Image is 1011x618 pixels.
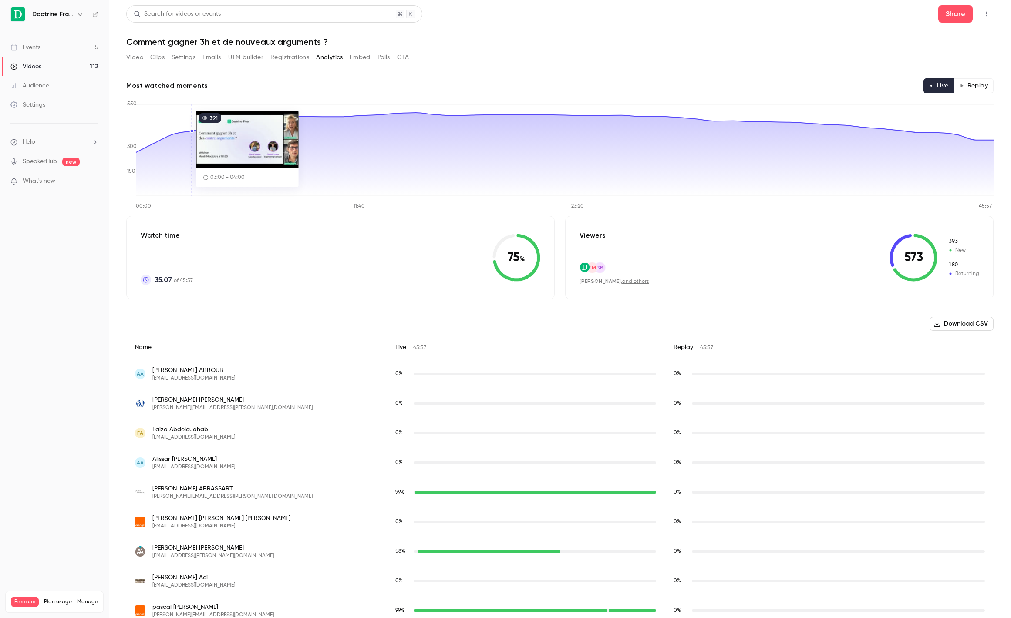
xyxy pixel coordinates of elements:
[152,463,235,470] span: [EMAIL_ADDRESS][DOMAIN_NAME]
[141,230,193,241] p: Watch time
[270,50,309,64] button: Registrations
[387,336,665,359] div: Live
[622,279,649,284] a: and others
[127,144,137,149] tspan: 300
[155,275,172,285] span: 35:07
[923,78,954,93] button: Live
[152,434,235,441] span: [EMAIL_ADDRESS][DOMAIN_NAME]
[377,50,390,64] button: Polls
[135,517,145,527] img: orange.fr
[11,7,25,21] img: Doctrine France
[152,514,290,523] span: [PERSON_NAME] [PERSON_NAME] [PERSON_NAME]
[674,430,681,436] span: 0 %
[10,81,49,90] div: Audience
[571,204,584,209] tspan: 23:20
[395,370,409,378] span: Live watch time
[930,317,994,331] button: Download CSV
[700,345,713,350] span: 45:57
[674,519,681,524] span: 0 %
[395,429,409,437] span: Live watch time
[395,578,403,584] span: 0 %
[948,261,979,269] span: Returning
[126,336,387,359] div: Name
[126,50,143,64] button: Video
[126,537,994,566] div: mina.achary@agn-avocats.fr
[126,507,994,537] div: abry.avocat@orange.fr
[23,157,57,166] a: SpeakerHub
[126,566,994,596] div: contact@cabinetaci.com
[674,371,681,376] span: 0 %
[10,138,98,147] li: help-dropdown-opener
[126,389,994,418] div: nathalie.abdelhadi@assurance-maladie.fr
[395,547,409,555] span: Live watch time
[316,50,343,64] button: Analytics
[395,430,403,436] span: 0 %
[126,418,994,448] div: abdelouahabfaiza@gmail.com
[137,459,144,467] span: AA
[10,62,41,71] div: Videos
[674,460,681,465] span: 0 %
[674,401,681,406] span: 0 %
[137,370,144,378] span: aA
[395,371,403,376] span: 0 %
[152,375,235,382] span: [EMAIL_ADDRESS][DOMAIN_NAME]
[152,366,235,375] span: [PERSON_NAME] ABBOUB
[126,448,994,477] div: alissar.abi.farah@gmail.com
[674,607,687,615] span: Replay watch time
[152,425,235,434] span: Faiza Abdelouahab
[395,577,409,585] span: Live watch time
[135,605,145,616] img: orange.fr
[23,177,55,186] span: What's new
[126,37,994,47] h1: Comment gagner 3h et de nouveaux arguments ?
[948,238,979,245] span: New
[580,278,621,284] span: [PERSON_NAME]
[397,50,409,64] button: CTA
[134,10,221,19] div: Search for videos or events
[10,43,40,52] div: Events
[126,81,208,91] h2: Most watched moments
[152,573,235,582] span: [PERSON_NAME] Aci
[135,576,145,586] img: cabinetaci.com
[674,429,687,437] span: Replay watch time
[954,78,994,93] button: Replay
[127,101,137,107] tspan: 550
[11,597,39,607] span: Premium
[580,278,649,285] div: ,
[948,270,979,278] span: Returning
[674,547,687,555] span: Replay watch time
[152,455,235,463] span: Alissar [PERSON_NAME]
[354,204,365,209] tspan: 11:40
[395,459,409,467] span: Live watch time
[674,490,681,495] span: 0 %
[62,158,80,166] span: new
[395,549,405,554] span: 58 %
[588,264,596,272] span: TM
[137,429,143,437] span: FA
[152,544,274,552] span: [PERSON_NAME] [PERSON_NAME]
[980,7,994,21] button: Top Bar Actions
[152,404,313,411] span: [PERSON_NAME][EMAIL_ADDRESS][PERSON_NAME][DOMAIN_NAME]
[580,263,590,272] img: doctrine.fr
[674,459,687,467] span: Replay watch time
[674,370,687,378] span: Replay watch time
[413,345,426,350] span: 45:57
[155,275,193,285] p: of 45:57
[395,460,403,465] span: 0 %
[395,400,409,407] span: Live watch time
[88,178,98,185] iframe: Noticeable Trigger
[938,5,973,23] button: Share
[135,546,145,557] img: agn-avocats.fr
[395,488,409,496] span: Live watch time
[674,577,687,585] span: Replay watch time
[126,359,994,389] div: abboub.avocat@gmail.com
[135,398,145,409] img: assurance-maladie.fr
[674,518,687,526] span: Replay watch time
[674,608,681,613] span: 0 %
[395,608,404,613] span: 99 %
[136,204,151,209] tspan: 00:00
[395,401,403,406] span: 0 %
[674,549,681,554] span: 0 %
[674,400,687,407] span: Replay watch time
[126,477,994,507] div: j.abrassart@dorso-abrassart.fr
[152,582,235,589] span: [EMAIL_ADDRESS][DOMAIN_NAME]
